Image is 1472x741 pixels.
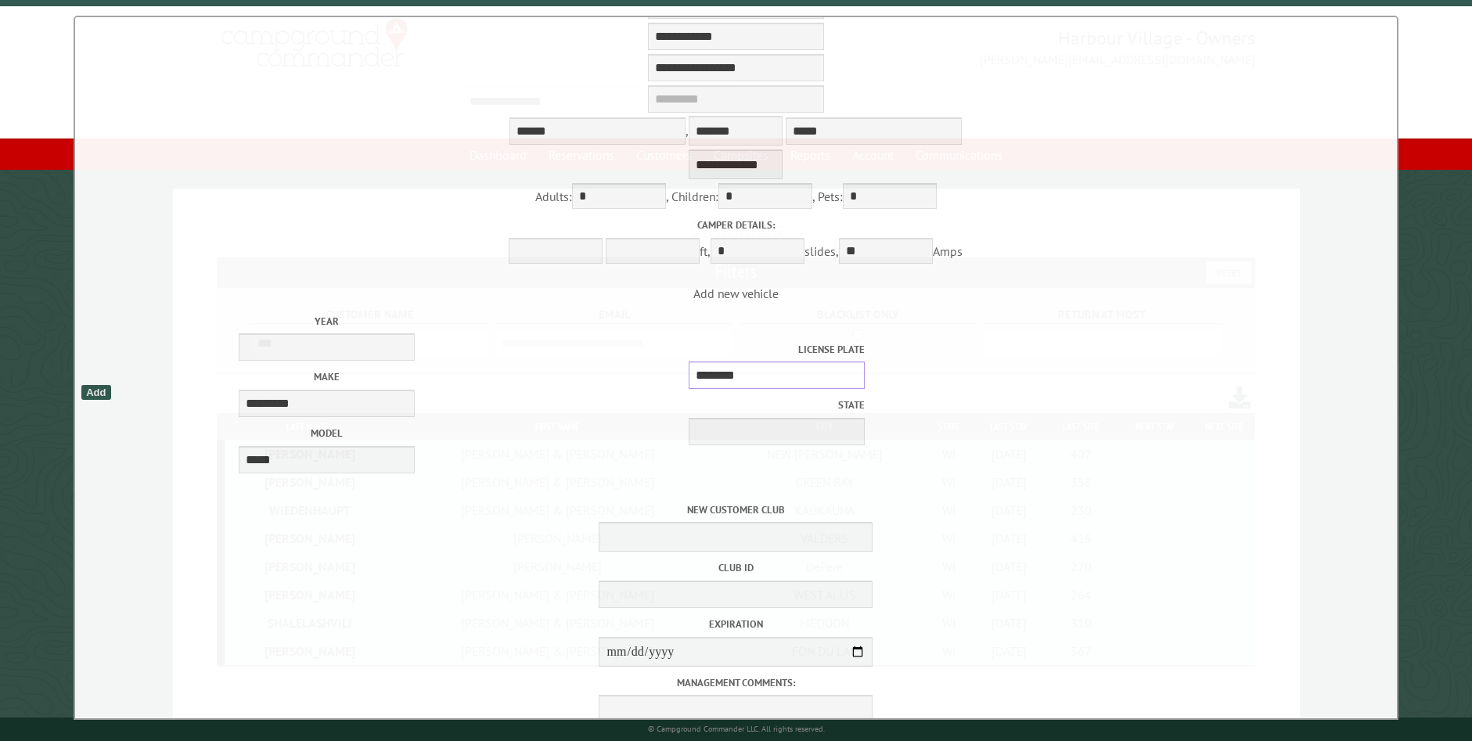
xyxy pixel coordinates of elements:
label: State [509,397,865,412]
img: Campground Commander [217,13,412,74]
div: Adults: , Children: , Pets: [79,183,1393,213]
label: Management comments: [79,675,1393,690]
label: Model [149,426,505,441]
label: Expiration [79,617,1393,631]
label: New customer club [79,502,1393,517]
label: Camper details: [79,218,1393,232]
div: , [79,54,1393,183]
label: Club ID [79,560,1393,575]
label: Year [149,314,505,329]
label: License Plate [509,342,865,357]
div: ft, slides, Amps [79,218,1393,267]
div: Add [81,385,110,400]
label: Make [149,369,505,384]
span: Add new vehicle [79,286,1393,484]
small: © Campground Commander LLC. All rights reserved. [648,724,825,734]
